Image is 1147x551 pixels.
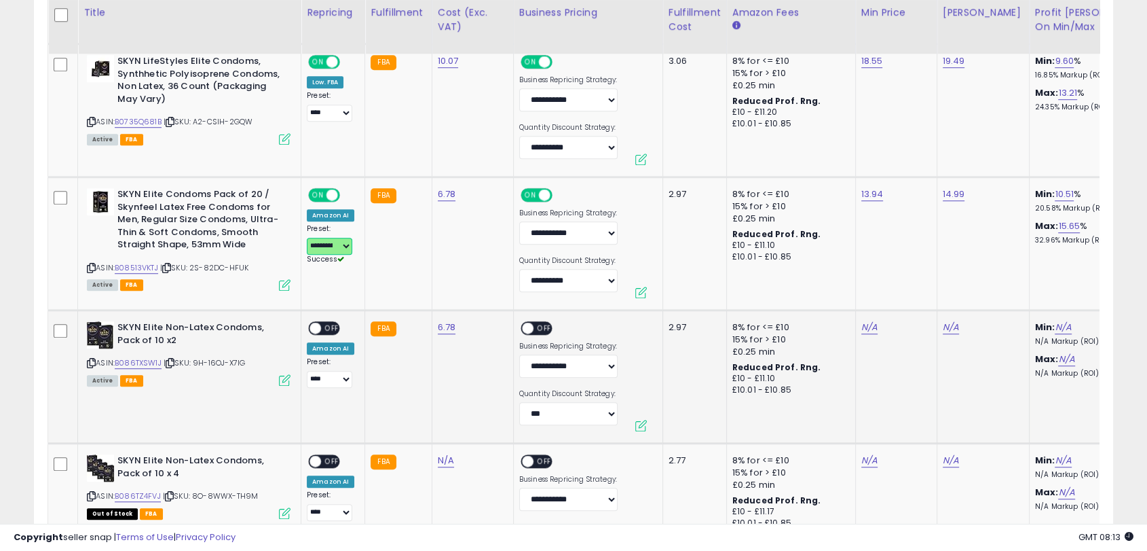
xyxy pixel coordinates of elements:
[371,55,396,70] small: FBA
[1055,321,1071,334] a: N/A
[87,321,290,385] div: ASIN:
[307,209,354,221] div: Amazon AI
[371,5,426,20] div: Fulfillment
[732,334,845,346] div: 15% for > £10
[732,213,845,225] div: £0.25 min
[164,116,252,127] span: | SKU: A2-CSIH-2GQW
[307,491,354,521] div: Preset:
[519,209,618,218] label: Business Repricing Strategy:
[669,321,716,334] div: 2.97
[519,389,618,399] label: Quantity Discount Strategy:
[861,321,878,334] a: N/A
[87,188,290,289] div: ASIN:
[438,188,456,201] a: 6.78
[1035,321,1055,334] b: Min:
[120,279,143,291] span: FBA
[83,5,295,20] div: Title
[120,375,143,387] span: FBA
[87,55,290,143] div: ASIN:
[519,475,618,484] label: Business Repricing Strategy:
[732,506,845,518] div: £10 - £11.17
[732,240,845,251] div: £10 - £11.10
[732,373,845,385] div: £10 - £11.10
[550,56,571,68] span: OFF
[307,5,359,20] div: Repricing
[522,190,539,201] span: ON
[732,79,845,92] div: £0.25 min
[732,200,845,213] div: 15% for > £10
[732,188,845,200] div: 8% for <= £10
[120,134,143,145] span: FBA
[338,190,360,201] span: OFF
[116,531,174,544] a: Terms of Use
[176,531,236,544] a: Privacy Policy
[1058,86,1077,100] a: 13.21
[861,454,878,467] a: N/A
[1058,486,1074,499] a: N/A
[519,75,618,85] label: Business Repricing Strategy:
[307,224,354,264] div: Preset:
[943,188,965,201] a: 14.99
[732,107,845,118] div: £10 - £11.20
[732,5,850,20] div: Amazon Fees
[438,5,508,34] div: Cost (Exc. VAT)
[117,455,282,483] b: SKYN Elite Non-Latex Condoms, Pack of 10 x 4
[1035,219,1059,232] b: Max:
[1035,486,1059,499] b: Max:
[669,55,716,67] div: 3.06
[371,455,396,469] small: FBA
[519,256,618,266] label: Quantity Discount Strategy:
[309,190,326,201] span: ON
[1035,353,1059,366] b: Max:
[1055,188,1074,201] a: 10.51
[943,54,965,68] a: 19.49
[321,456,343,467] span: OFF
[669,5,721,34] div: Fulfillment Cost
[732,20,740,32] small: Amazon Fees.
[732,361,821,373] b: Reduced Prof. Rng.
[669,188,716,200] div: 2.97
[87,455,114,482] img: 51aPH8UnFOL._SL40_.jpg
[309,56,326,68] span: ON
[732,346,845,358] div: £0.25 min
[115,116,162,128] a: B0735Q681B
[438,454,454,467] a: N/A
[732,467,845,479] div: 15% for > £10
[519,123,618,132] label: Quantity Discount Strategy:
[861,54,883,68] a: 18.55
[861,188,884,201] a: 13.94
[115,491,161,502] a: B086TZ4FVJ
[87,188,114,215] img: 41jophh2vdL._SL40_.jpg
[307,476,354,488] div: Amazon AI
[943,5,1023,20] div: [PERSON_NAME]
[732,67,845,79] div: 15% for > £10
[732,55,845,67] div: 8% for <= £10
[307,254,344,264] span: Success
[732,385,845,396] div: £10.01 - £10.85
[732,251,845,263] div: £10.01 - £10.85
[519,342,618,351] label: Business Repricing Strategy:
[533,323,555,334] span: OFF
[732,228,821,240] b: Reduced Prof. Rng.
[140,508,163,520] span: FBA
[732,479,845,491] div: £0.25 min
[943,321,959,334] a: N/A
[307,91,354,122] div: Preset:
[307,342,354,355] div: Amazon AI
[87,508,138,520] span: All listings that are currently out of stock and unavailable for purchase on Amazon
[732,455,845,467] div: 8% for <= £10
[321,323,343,334] span: OFF
[732,95,821,107] b: Reduced Prof. Rng.
[732,495,821,506] b: Reduced Prof. Rng.
[1035,454,1055,467] b: Min:
[14,531,236,544] div: seller snap | |
[519,5,657,20] div: Business Pricing
[87,455,290,518] div: ASIN:
[87,134,118,145] span: All listings currently available for purchase on Amazon
[87,55,114,82] img: 41UQXD2pkLL._SL40_.jpg
[307,357,354,388] div: Preset:
[307,76,343,88] div: Low. FBA
[732,321,845,334] div: 8% for <= £10
[87,375,118,387] span: All listings currently available for purchase on Amazon
[522,56,539,68] span: ON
